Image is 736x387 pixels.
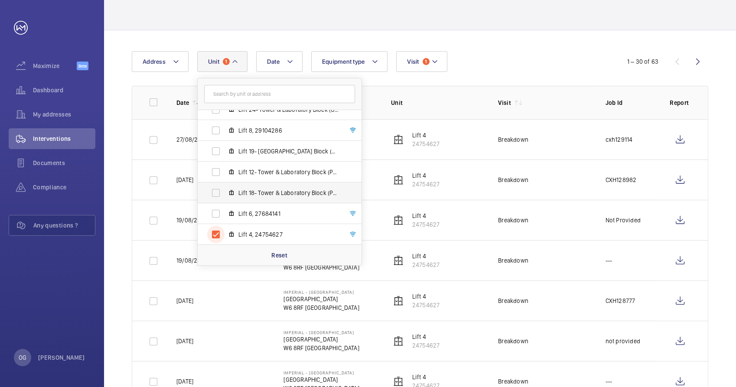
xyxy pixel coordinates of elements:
[176,256,208,265] p: 19/08/2025
[412,332,440,341] p: Lift 4
[393,175,404,185] img: elevator.svg
[238,147,339,156] span: Lift 19- [GEOGRAPHIC_DATA] Block (Passenger), 15046509
[283,330,359,335] p: Imperial - [GEOGRAPHIC_DATA]
[311,51,388,72] button: Equipment type
[412,292,440,301] p: Lift 4
[283,335,359,344] p: [GEOGRAPHIC_DATA]
[412,220,440,229] p: 24754627
[283,295,359,303] p: [GEOGRAPHIC_DATA]
[267,58,280,65] span: Date
[498,256,528,265] div: Breakdown
[423,58,430,65] span: 1
[412,301,440,309] p: 24754627
[33,159,95,167] span: Documents
[33,86,95,94] span: Dashboard
[412,260,440,269] p: 24754627
[412,252,440,260] p: Lift 4
[412,341,440,350] p: 24754627
[396,51,447,72] button: Visit1
[132,51,189,72] button: Address
[393,376,404,387] img: elevator.svg
[412,211,440,220] p: Lift 4
[393,255,404,266] img: elevator.svg
[606,296,635,305] p: CXH128777
[238,209,339,218] span: Lift 6, 27684141
[412,131,440,140] p: Lift 4
[223,58,230,65] span: 1
[208,58,219,65] span: Unit
[393,336,404,346] img: elevator.svg
[498,135,528,144] div: Breakdown
[283,263,359,272] p: W6 8RF [GEOGRAPHIC_DATA]
[197,51,248,72] button: Unit1
[143,58,166,65] span: Address
[606,256,612,265] p: ---
[393,134,404,145] img: elevator.svg
[283,303,359,312] p: W6 8RF [GEOGRAPHIC_DATA]
[412,373,440,381] p: Lift 4
[38,353,85,362] p: [PERSON_NAME]
[606,135,633,144] p: cxh129114
[283,344,359,352] p: W6 8RF [GEOGRAPHIC_DATA]
[33,183,95,192] span: Compliance
[498,296,528,305] div: Breakdown
[606,377,612,386] p: ---
[176,216,208,224] p: 19/08/2025
[606,176,637,184] p: CXH128982
[283,289,359,295] p: Imperial - [GEOGRAPHIC_DATA]
[256,51,303,72] button: Date
[322,58,365,65] span: Equipment type
[204,85,355,103] input: Search by unit or address
[33,62,77,70] span: Maximize
[238,230,339,239] span: Lift 4, 24754627
[670,98,690,107] p: Report
[238,126,339,135] span: Lift 8, 29104286
[33,110,95,119] span: My addresses
[407,58,419,65] span: Visit
[33,221,95,230] span: Any questions ?
[412,140,440,148] p: 24754627
[606,216,641,224] p: Not Provided
[498,377,528,386] div: Breakdown
[176,176,193,184] p: [DATE]
[33,134,95,143] span: Interventions
[283,370,359,375] p: Imperial - [GEOGRAPHIC_DATA]
[412,180,440,189] p: 24754627
[391,98,484,107] p: Unit
[498,176,528,184] div: Breakdown
[393,296,404,306] img: elevator.svg
[627,57,658,66] div: 1 – 30 of 63
[283,375,359,384] p: [GEOGRAPHIC_DATA]
[238,168,339,176] span: Lift 12- Tower & Laboratory Block (Passenger), 70419777
[238,189,339,197] span: Lift 18- Tower & Laboratory Block (Passenger), 49034976
[498,337,528,345] div: Breakdown
[393,215,404,225] img: elevator.svg
[412,171,440,180] p: Lift 4
[176,98,189,107] p: Date
[498,98,511,107] p: Visit
[606,98,656,107] p: Job Id
[176,296,193,305] p: [DATE]
[77,62,88,70] span: Beta
[498,216,528,224] div: Breakdown
[606,337,640,345] p: not provided
[176,135,208,144] p: 27/08/2025
[176,337,193,345] p: [DATE]
[19,353,26,362] p: OG
[271,251,287,260] p: Reset
[176,377,193,386] p: [DATE]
